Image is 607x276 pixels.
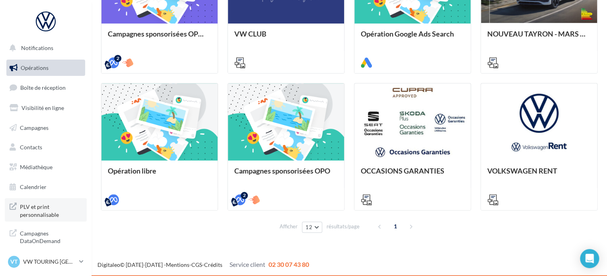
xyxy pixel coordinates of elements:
button: 12 [302,222,322,233]
button: Notifications [5,40,84,56]
a: Opérations [5,60,87,76]
span: Afficher [280,223,298,230]
a: Visibilité en ligne [5,100,87,116]
a: Contacts [5,139,87,156]
a: Crédits [204,261,222,268]
a: Calendrier [5,179,87,195]
span: Médiathèque [20,164,53,170]
span: Campagnes [20,124,49,131]
span: Calendrier [20,183,47,190]
span: Campagnes DataOnDemand [20,228,82,245]
a: Campagnes [5,120,87,136]
div: VOLKSWAGEN RENT [487,167,591,183]
div: Campagnes sponsorisées OPO Septembre [108,30,211,46]
span: 1 [389,220,402,233]
a: PLV et print personnalisable [5,198,87,222]
div: OCCASIONS GARANTIES [361,167,464,183]
span: Opérations [21,64,49,71]
a: Mentions [166,261,189,268]
span: Visibilité en ligne [21,104,64,111]
a: Boîte de réception [5,79,87,96]
a: VT VW TOURING [GEOGRAPHIC_DATA] [6,254,85,269]
span: 02 30 07 43 80 [268,261,309,268]
div: NOUVEAU TAYRON - MARS 2025 [487,30,591,46]
div: 2 [114,55,121,62]
span: Notifications [21,44,53,51]
span: Boîte de réception [20,84,66,91]
a: CGS [191,261,202,268]
div: Opération libre [108,167,211,183]
div: Campagnes sponsorisées OPO [234,167,338,183]
div: Open Intercom Messenger [580,249,599,268]
a: Digitaleo [97,261,120,268]
span: Contacts [20,144,42,151]
div: 2 [241,192,248,199]
span: 12 [305,224,312,230]
a: Médiathèque [5,159,87,176]
p: VW TOURING [GEOGRAPHIC_DATA] [23,258,76,266]
span: PLV et print personnalisable [20,201,82,218]
span: résultats/page [327,223,360,230]
span: © [DATE]-[DATE] - - - [97,261,309,268]
div: VW CLUB [234,30,338,46]
span: Service client [230,261,265,268]
div: Opération Google Ads Search [361,30,464,46]
a: Campagnes DataOnDemand [5,225,87,248]
span: VT [10,258,18,266]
